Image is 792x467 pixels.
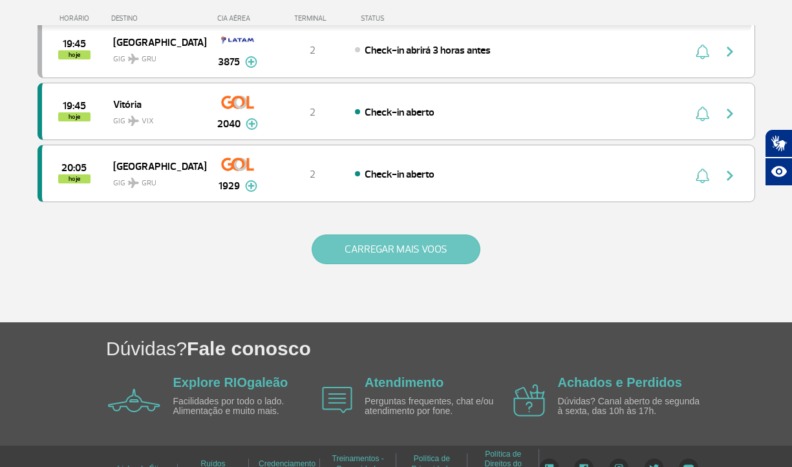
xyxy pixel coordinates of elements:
span: Check-in aberto [365,106,434,119]
p: Perguntas frequentes, chat e/ou atendimento por fone. [365,397,513,417]
span: 2025-09-30 19:45:00 [63,39,86,48]
div: CIA AÉREA [206,14,270,23]
span: 1929 [219,178,240,194]
img: destiny_airplane.svg [128,54,139,64]
button: CARREGAR MAIS VOOS [312,234,480,264]
span: Check-in abrirá 3 horas antes [365,44,491,57]
div: HORÁRIO [41,14,112,23]
img: seta-direita-painel-voo.svg [722,106,738,121]
span: Fale conosco [187,338,311,359]
a: Explore RIOgaleão [173,375,288,389]
p: Dúvidas? Canal aberto de segunda à sexta, das 10h às 17h. [558,397,707,417]
div: Plugin de acessibilidade da Hand Talk. [765,129,792,186]
img: sino-painel-voo.svg [696,168,709,183]
img: airplane icon [513,384,545,417]
span: [GEOGRAPHIC_DATA] [113,158,196,174]
span: 2040 [217,116,241,132]
span: GRU [142,178,156,189]
button: Abrir recursos assistivos. [765,158,792,186]
span: 2025-09-30 19:45:00 [63,101,86,110]
span: GIG [113,171,196,189]
span: 3875 [218,54,240,70]
span: 2 [310,168,316,181]
img: sino-painel-voo.svg [696,44,709,59]
span: hoje [58,174,91,183]
span: VIX [142,116,154,127]
span: 2025-09-30 20:05:00 [61,163,87,172]
p: Facilidades por todo o lado. Alimentação e muito mais. [173,397,322,417]
span: hoje [58,50,91,59]
span: hoje [58,112,91,121]
span: GRU [142,54,156,65]
span: 2 [310,106,316,119]
img: airplane icon [108,389,160,412]
img: mais-info-painel-voo.svg [246,118,258,130]
img: airplane icon [322,387,352,413]
img: seta-direita-painel-voo.svg [722,44,738,59]
span: [GEOGRAPHIC_DATA] [113,34,196,50]
img: seta-direita-painel-voo.svg [722,168,738,183]
span: Check-in aberto [365,168,434,181]
img: destiny_airplane.svg [128,116,139,126]
img: mais-info-painel-voo.svg [245,56,257,68]
span: Vitória [113,96,196,112]
img: mais-info-painel-voo.svg [245,180,257,192]
a: Atendimento [365,375,444,389]
h1: Dúvidas? [106,335,792,362]
span: 2 [310,44,316,57]
img: destiny_airplane.svg [128,178,139,188]
button: Abrir tradutor de língua de sinais. [765,129,792,158]
div: TERMINAL [270,14,354,23]
span: GIG [113,109,196,127]
img: sino-painel-voo.svg [696,106,709,121]
div: DESTINO [111,14,206,23]
div: STATUS [354,14,460,23]
span: GIG [113,47,196,65]
a: Achados e Perdidos [558,375,682,389]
